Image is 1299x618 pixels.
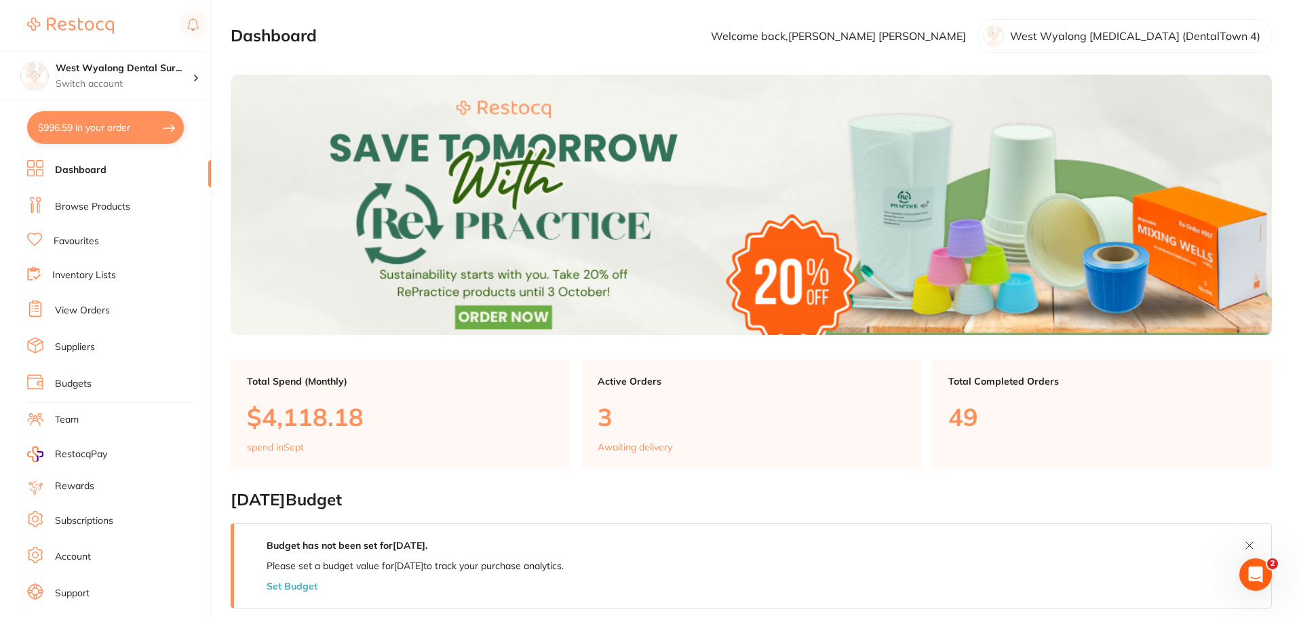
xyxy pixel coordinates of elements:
[267,581,317,592] button: Set Budget
[55,514,113,528] a: Subscriptions
[267,539,427,552] strong: Budget has not been set for [DATE] .
[598,403,905,431] p: 3
[932,360,1272,469] a: Total Completed Orders49
[56,62,193,75] h4: West Wyalong Dental Surgery (DentalTown 4)
[231,26,317,45] h2: Dashboard
[55,550,91,564] a: Account
[54,235,99,248] a: Favourites
[55,413,79,427] a: Team
[55,163,106,177] a: Dashboard
[948,376,1256,387] p: Total Completed Orders
[1267,558,1278,569] span: 2
[598,376,905,387] p: Active Orders
[55,480,94,493] a: Rewards
[1239,558,1272,591] iframe: Intercom live chat
[948,403,1256,431] p: 49
[231,360,570,469] a: Total Spend (Monthly)$4,118.18spend inSept
[27,111,184,144] button: $996.59 in your order
[581,360,921,469] a: Active Orders3Awaiting delivery
[231,490,1272,509] h2: [DATE] Budget
[247,376,554,387] p: Total Spend (Monthly)
[55,587,90,600] a: Support
[52,269,116,282] a: Inventory Lists
[267,560,564,571] p: Please set a budget value for [DATE] to track your purchase analytics.
[231,75,1272,335] img: Dashboard
[247,403,554,431] p: $4,118.18
[27,18,114,34] img: Restocq Logo
[598,442,672,452] p: Awaiting delivery
[55,304,110,317] a: View Orders
[711,30,966,42] p: Welcome back, [PERSON_NAME] [PERSON_NAME]
[55,200,130,214] a: Browse Products
[56,77,193,91] p: Switch account
[55,448,107,461] span: RestocqPay
[27,446,107,462] a: RestocqPay
[55,377,92,391] a: Budgets
[27,446,43,462] img: RestocqPay
[55,341,95,354] a: Suppliers
[247,442,304,452] p: spend in Sept
[27,10,114,41] a: Restocq Logo
[21,62,48,90] img: West Wyalong Dental Surgery (DentalTown 4)
[1010,30,1260,42] p: West Wyalong [MEDICAL_DATA] (DentalTown 4)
